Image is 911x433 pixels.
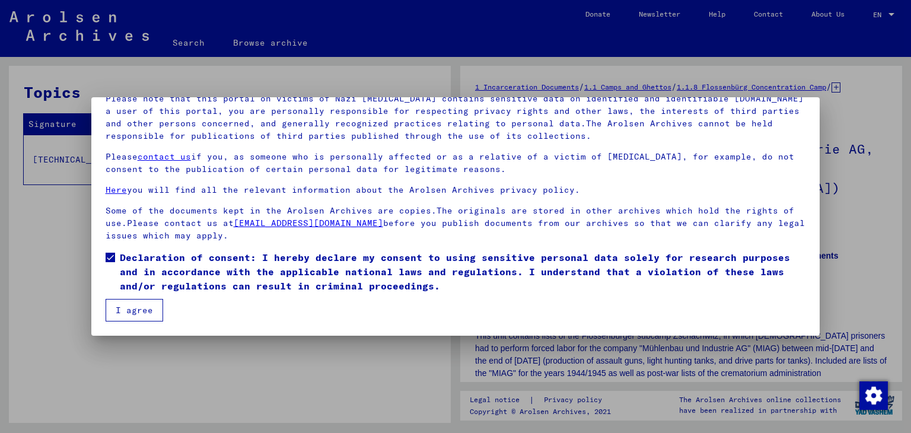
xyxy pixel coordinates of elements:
button: I agree [106,299,163,321]
span: Declaration of consent: I hereby declare my consent to using sensitive personal data solely for r... [120,250,806,293]
div: Change consent [859,381,887,409]
p: you will find all the relevant information about the Arolsen Archives privacy policy. [106,184,806,196]
img: Change consent [859,381,888,410]
p: Please if you, as someone who is personally affected or as a relative of a victim of [MEDICAL_DAT... [106,151,806,176]
p: Please note that this portal on victims of Nazi [MEDICAL_DATA] contains sensitive data on identif... [106,93,806,142]
p: Some of the documents kept in the Arolsen Archives are copies.The originals are stored in other a... [106,205,806,242]
a: contact us [138,151,191,162]
a: Here [106,184,127,195]
a: [EMAIL_ADDRESS][DOMAIN_NAME] [234,218,383,228]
